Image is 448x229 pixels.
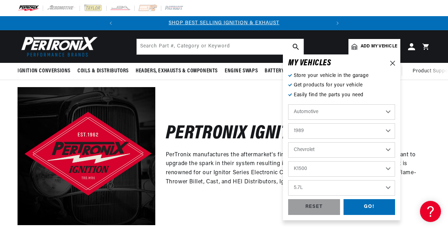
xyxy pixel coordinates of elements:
a: SHOP BEST SELLING IGNITION & EXHAUST [169,20,279,26]
div: GO! [344,199,395,215]
button: Translation missing: en.sections.announcements.previous_announcement [104,16,118,30]
select: Engine [288,180,395,196]
summary: Ignition Conversions [18,63,74,79]
select: Year [288,123,395,139]
div: RESET [288,199,340,215]
h2: Pertronix Ignition [166,126,315,142]
select: Model [288,161,395,177]
button: search button [288,39,304,54]
p: PerTronix manufactures the aftermarket's finest ignition products for enthusiasts who want to upg... [166,151,420,187]
div: 1 of 2 [118,19,331,27]
h6: MY VEHICLE S [288,60,331,67]
summary: Battery Products [261,63,312,79]
span: Engine Swaps [225,67,258,75]
p: Store your vehicle in the garage [288,72,395,80]
span: Ignition Conversions [18,67,70,75]
p: Easily find the parts you need [288,91,395,99]
img: Pertronix Ignition [18,87,155,225]
p: Get products for your vehicle [288,81,395,89]
summary: Coils & Distributors [74,63,132,79]
a: Add my vehicle [348,39,400,54]
img: Pertronix [18,34,98,59]
div: Announcement [118,19,331,27]
summary: Headers, Exhausts & Components [132,63,221,79]
span: Battery Products [265,67,309,75]
input: Search Part #, Category or Keyword [137,39,304,54]
span: Add my vehicle [361,43,397,50]
button: Translation missing: en.sections.announcements.next_announcement [331,16,345,30]
span: Headers, Exhausts & Components [136,67,218,75]
summary: Engine Swaps [221,63,261,79]
select: Make [288,142,395,158]
span: Coils & Distributors [77,67,129,75]
select: Ride Type [288,104,395,120]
